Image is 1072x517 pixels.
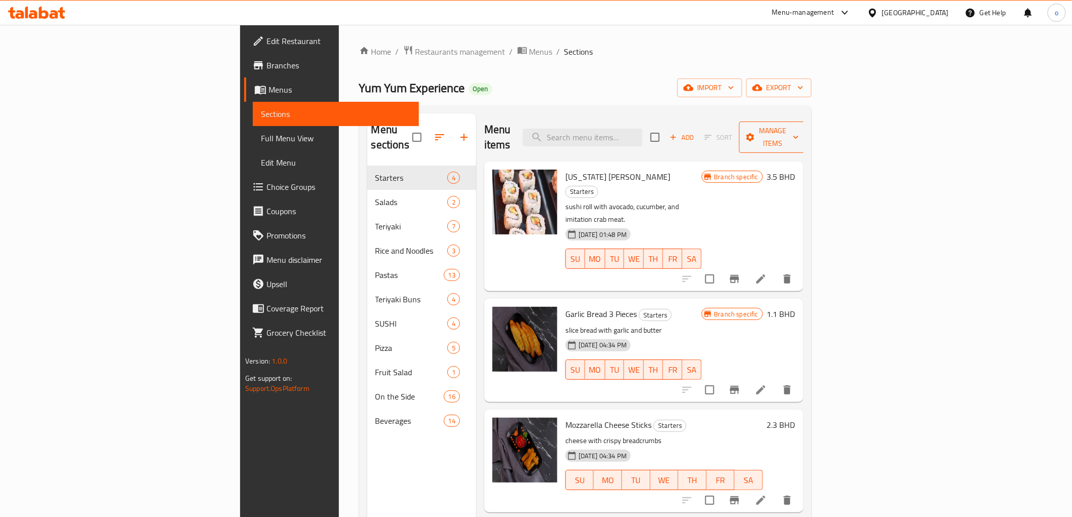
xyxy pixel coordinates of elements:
[444,392,460,402] span: 16
[269,84,411,96] span: Menus
[654,420,686,431] span: Starters
[375,415,444,427] div: Beverages
[517,45,553,58] a: Menus
[367,190,476,214] div: Salads2
[375,269,444,281] span: Pastas
[444,269,460,281] div: items
[510,46,513,58] li: /
[266,327,411,339] span: Grocery Checklist
[266,59,411,71] span: Branches
[523,129,642,146] input: search
[589,363,601,377] span: MO
[447,317,460,330] div: items
[594,470,622,490] button: MO
[448,246,460,256] span: 3
[755,273,767,285] a: Edit menu item
[367,360,476,384] div: Fruit Salad1
[266,302,411,314] span: Coverage Report
[707,470,735,490] button: FR
[444,416,460,426] span: 14
[699,268,720,290] span: Select to update
[622,470,650,490] button: TU
[663,249,682,269] button: FR
[367,287,476,311] div: Teriyaki Buns4
[375,342,447,354] span: Pizza
[565,360,585,380] button: SU
[589,252,601,266] span: MO
[447,293,460,305] div: items
[585,249,605,269] button: MO
[484,122,511,152] h2: Menu items
[775,267,799,291] button: delete
[565,249,585,269] button: SU
[564,46,593,58] span: Sections
[565,434,763,447] p: cheese with crispy breadcrumbs
[469,83,492,95] div: Open
[667,363,678,377] span: FR
[375,220,447,232] div: Teriyaki
[244,29,419,53] a: Edit Restaurant
[648,363,659,377] span: TH
[447,220,460,232] div: items
[444,415,460,427] div: items
[668,132,696,143] span: Add
[666,130,698,145] button: Add
[266,181,411,193] span: Choice Groups
[367,384,476,409] div: On the Side16
[739,473,759,488] span: SA
[566,186,598,197] span: Starters
[609,363,621,377] span: TU
[686,363,698,377] span: SA
[565,201,702,226] p: sushi roll with avocado, cucumber, and imitation crab meat.
[710,172,762,182] span: Branch specific
[244,223,419,248] a: Promotions
[626,473,646,488] span: TU
[682,473,703,488] span: TH
[698,130,739,145] span: Select section first
[447,245,460,257] div: items
[624,249,644,269] button: WE
[375,196,447,208] span: Salads
[644,249,663,269] button: TH
[448,197,460,207] span: 2
[367,263,476,287] div: Pastas13
[244,321,419,345] a: Grocery Checklist
[722,488,747,512] button: Branch-specific-item
[448,295,460,304] span: 4
[767,418,795,432] h6: 2.3 BHD
[253,150,419,175] a: Edit Menu
[565,470,594,490] button: SU
[448,343,460,353] span: 5
[772,7,834,19] div: Menu-management
[699,490,720,511] span: Select to update
[447,342,460,354] div: items
[767,307,795,321] h6: 1.1 BHD
[415,46,506,58] span: Restaurants management
[682,249,702,269] button: SA
[666,130,698,145] span: Add item
[375,245,447,257] span: Rice and Noodles
[266,229,411,242] span: Promotions
[452,125,476,149] button: Add section
[448,319,460,329] span: 4
[882,7,949,18] div: [GEOGRAPHIC_DATA]
[598,473,618,488] span: MO
[375,172,447,184] div: Starters
[448,222,460,231] span: 7
[624,360,644,380] button: WE
[367,311,476,336] div: SUSHI4
[628,252,640,266] span: WE
[557,46,560,58] li: /
[609,252,621,266] span: TU
[735,470,763,490] button: SA
[722,378,747,402] button: Branch-specific-item
[565,324,702,337] p: slice bread with garlic and butter
[367,336,476,360] div: Pizza5
[570,363,581,377] span: SU
[575,230,631,240] span: [DATE] 01:48 PM
[639,309,671,321] span: Starters
[447,366,460,378] div: items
